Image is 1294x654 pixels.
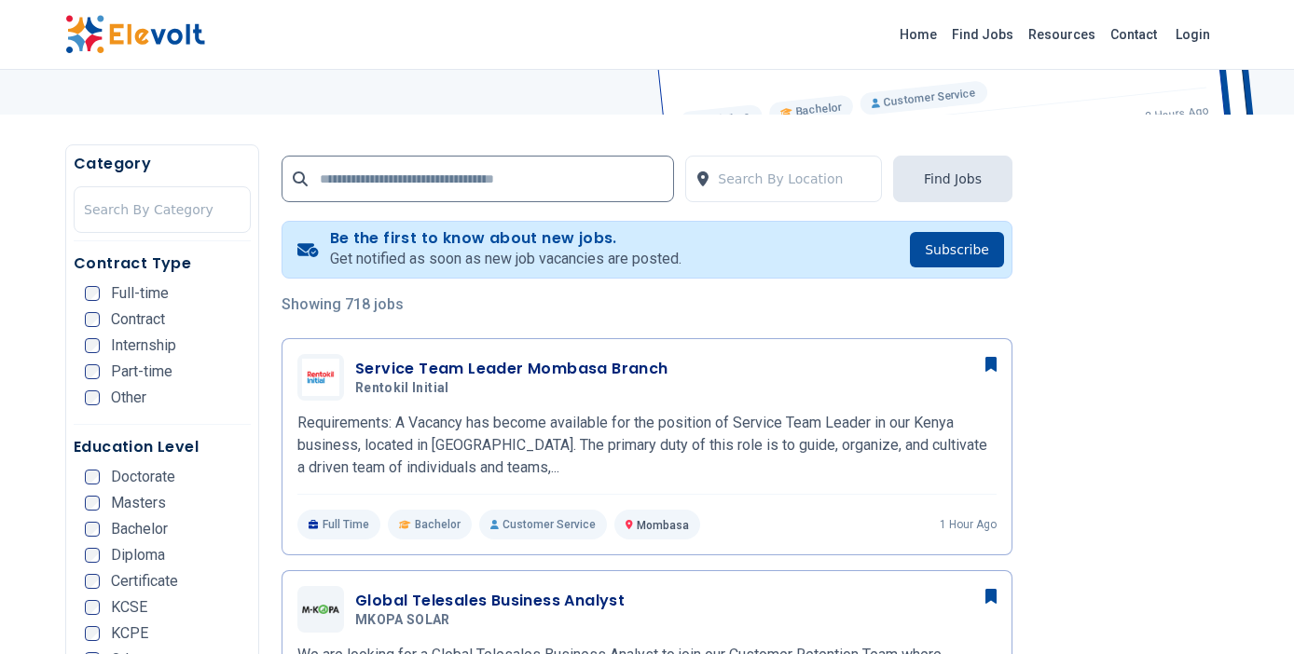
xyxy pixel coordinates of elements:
input: Doctorate [85,470,100,484]
span: Internship [111,338,176,353]
input: Full-time [85,286,100,301]
button: Subscribe [910,232,1004,267]
span: Mombasa [637,519,689,532]
p: Requirements: A Vacancy has become available for the position of Service Team Leader in our Kenya... [297,412,997,479]
p: Customer Service [479,510,607,539]
img: Elevolt [65,15,205,54]
span: Part-time [111,364,172,379]
h3: Service Team Leader Mombasa Branch [355,358,668,380]
input: Part-time [85,364,100,379]
h4: Be the first to know about new jobs. [330,229,681,248]
span: Doctorate [111,470,175,484]
span: Rentokil Initial [355,380,449,397]
a: Contact [1103,20,1164,49]
span: Bachelor [111,522,168,537]
input: Contract [85,312,100,327]
h3: Global Telesales Business Analyst [355,590,625,612]
input: Masters [85,496,100,511]
input: Internship [85,338,100,353]
p: Full Time [297,510,380,539]
span: MKOPA SOLAR [355,612,450,629]
p: Get notified as soon as new job vacancies are posted. [330,248,681,270]
span: Masters [111,496,166,511]
input: Certificate [85,574,100,589]
span: Other [111,390,146,405]
input: Diploma [85,548,100,563]
span: Contract [111,312,165,327]
a: Find Jobs [944,20,1021,49]
a: Rentokil InitialService Team Leader Mombasa BranchRentokil InitialRequirements: A Vacancy has bec... [297,354,997,539]
img: Rentokil Initial [302,359,339,396]
input: KCPE [85,626,100,641]
p: 1 hour ago [940,517,997,532]
span: KCPE [111,626,148,641]
input: KCSE [85,600,100,615]
h5: Category [74,153,251,175]
h5: Contract Type [74,252,251,275]
a: Resources [1021,20,1103,49]
input: Bachelor [85,522,100,537]
span: Full-time [111,286,169,301]
span: Certificate [111,574,178,589]
p: Showing 718 jobs [282,293,1012,316]
span: Bachelor [415,517,461,532]
img: MKOPA SOLAR [302,605,339,614]
span: Diploma [111,548,165,563]
a: Home [892,20,944,49]
input: Other [85,390,100,405]
a: Login [1164,16,1221,53]
button: Find Jobs [893,156,1012,202]
span: KCSE [111,600,147,615]
h5: Education Level [74,436,251,458]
